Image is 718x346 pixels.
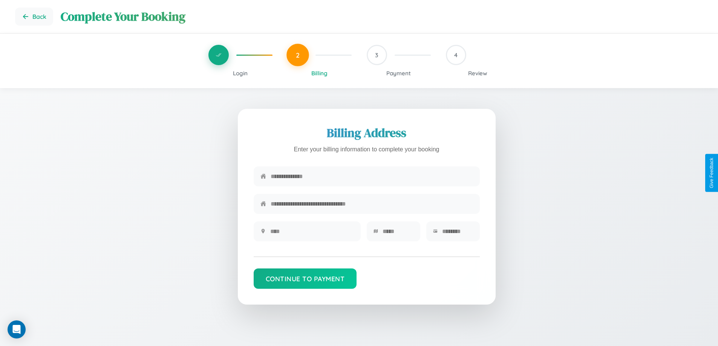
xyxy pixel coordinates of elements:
span: Payment [386,70,411,77]
div: Open Intercom Messenger [8,320,26,338]
span: 3 [375,51,378,59]
span: Login [233,70,248,77]
span: 4 [454,51,458,59]
div: Give Feedback [709,158,714,188]
button: Continue to Payment [254,268,357,289]
p: Enter your billing information to complete your booking [254,144,480,155]
span: Review [468,70,487,77]
span: Billing [311,70,328,77]
h1: Complete Your Booking [61,8,703,25]
span: 2 [296,51,300,59]
h2: Billing Address [254,125,480,141]
button: Go back [15,8,53,26]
